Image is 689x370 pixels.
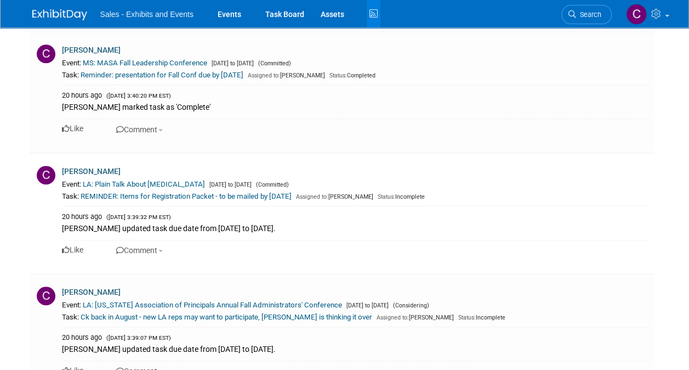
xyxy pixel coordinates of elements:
[62,167,121,176] a: [PERSON_NAME]
[81,71,243,79] a: Reminder: presentation for Fall Conf due by [DATE]
[37,166,55,184] img: C.jpg
[62,100,650,113] div: [PERSON_NAME] marked task as 'Complete'
[62,124,83,133] a: Like
[209,60,254,67] span: [DATE] to [DATE]
[62,59,81,67] span: Event:
[248,72,280,79] span: Assigned to:
[62,222,650,234] div: [PERSON_NAME] updated task due date from [DATE] to [DATE].
[374,314,454,321] span: [PERSON_NAME]
[62,245,83,254] a: Like
[62,46,121,54] a: [PERSON_NAME]
[62,71,79,79] span: Task:
[62,91,102,99] span: 20 hours ago
[561,5,612,24] a: Search
[458,314,476,321] span: Status:
[455,314,505,321] span: Incomplete
[62,333,102,341] span: 20 hours ago
[81,192,292,200] a: REMINDER: Items for Registration Packet - to be mailed by [DATE]
[296,193,328,200] span: Assigned to:
[327,72,375,79] span: Completed
[62,288,121,296] a: [PERSON_NAME]
[62,180,81,188] span: Event:
[62,313,79,321] span: Task:
[576,10,601,19] span: Search
[293,193,373,200] span: [PERSON_NAME]
[390,302,429,309] span: (Considering)
[113,244,166,256] button: Comment
[83,180,205,188] a: LA: Plain Talk About [MEDICAL_DATA]
[62,192,79,200] span: Task:
[255,60,291,67] span: (Committed)
[83,59,207,67] a: MS: MASA Fall Leadership Conference
[62,301,81,309] span: Event:
[344,302,389,309] span: [DATE] to [DATE]
[62,343,650,355] div: [PERSON_NAME] updated task due date from [DATE] to [DATE].
[329,72,347,79] span: Status:
[37,287,55,305] img: C.jpg
[62,212,102,221] span: 20 hours ago
[104,214,171,221] span: ([DATE] 3:39:32 PM EST)
[113,124,166,136] button: Comment
[626,4,647,25] img: Christine Lurz
[104,92,171,99] span: ([DATE] 3:40:20 PM EST)
[32,9,87,20] img: ExhibitDay
[375,193,425,200] span: Incomplete
[378,193,395,200] span: Status:
[37,44,55,63] img: C.jpg
[207,181,252,188] span: [DATE] to [DATE]
[100,10,193,19] span: Sales - Exhibits and Events
[81,313,372,321] a: Ck back in August - new LA reps may want to participate, [PERSON_NAME] is thinking it over
[377,314,409,321] span: Assigned to:
[253,181,289,188] span: (Committed)
[104,334,171,341] span: ([DATE] 3:39:07 PM EST)
[83,301,342,309] a: LA: [US_STATE] Association of Principals Annual Fall Administrators' Conference
[245,72,325,79] span: [PERSON_NAME]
